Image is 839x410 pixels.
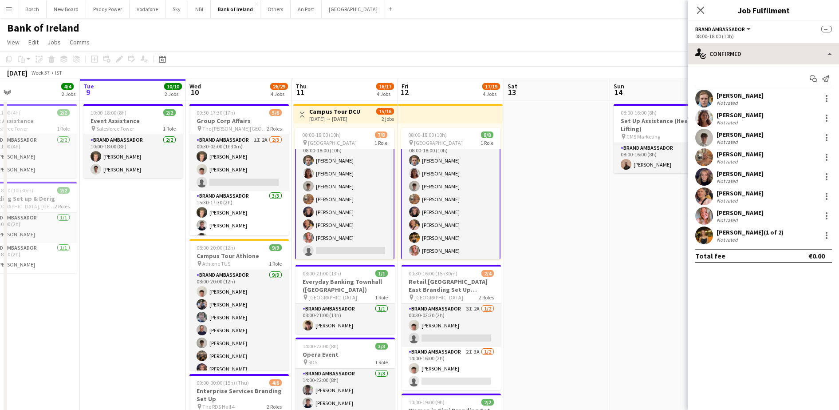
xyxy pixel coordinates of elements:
[163,125,176,132] span: 1 Role
[375,131,387,138] span: 7/8
[165,91,181,97] div: 2 Jobs
[130,0,165,18] button: Vodafone
[7,38,20,46] span: View
[47,38,61,46] span: Jobs
[717,209,764,217] div: [PERSON_NAME]
[57,125,70,132] span: 1 Role
[83,104,183,178] app-job-card: 10:00-18:00 (8h)2/2Event Assistance Salesforce Tower1 RoleBrand Ambassador2/210:00-18:00 (8h)[PER...
[189,191,289,247] app-card-role: Brand Ambassador3/315:30-17:30 (2h)[PERSON_NAME][PERSON_NAME][PERSON_NAME]
[695,33,832,40] div: 08:00-18:00 (10h)
[66,36,93,48] a: Comms
[197,379,249,386] span: 09:00-00:00 (15h) (Thu)
[57,109,70,116] span: 2/2
[717,170,764,178] div: [PERSON_NAME]
[61,83,74,90] span: 4/4
[70,38,90,46] span: Comms
[375,270,388,277] span: 1/1
[295,82,307,90] span: Thu
[717,158,740,165] div: Not rated
[86,0,130,18] button: Paddy Power
[267,125,282,132] span: 2 Roles
[508,82,517,90] span: Sat
[400,87,409,97] span: 12
[82,87,94,97] span: 9
[83,135,183,178] app-card-role: Brand Ambassador2/210:00-18:00 (8h)[PERSON_NAME][PERSON_NAME]
[260,0,291,18] button: Others
[821,26,832,32] span: --
[717,119,740,126] div: Not rated
[18,0,47,18] button: Bosch
[481,131,493,138] span: 8/8
[189,252,289,260] h3: Campus Tour Athlone
[295,138,394,260] app-card-role: Brand Ambassador10I7/808:00-18:00 (10h)[PERSON_NAME][PERSON_NAME][PERSON_NAME][PERSON_NAME][PERSO...
[322,0,385,18] button: [GEOGRAPHIC_DATA]
[96,125,134,132] span: Salesforce Tower
[295,128,394,259] app-job-card: 08:00-18:00 (10h)7/8 [GEOGRAPHIC_DATA]1 RoleBrand Ambassador10I7/808:00-18:00 (10h)[PERSON_NAME][...
[402,265,501,390] app-job-card: 00:30-16:00 (15h30m)2/4Retail [GEOGRAPHIC_DATA] East Branding Set Up ([GEOGRAPHIC_DATA]) [GEOGRAP...
[294,87,307,97] span: 11
[402,82,409,90] span: Fri
[189,239,289,370] app-job-card: 08:00-20:00 (12h)9/9Campus Tour Athlone Athlone TUS1 RoleBrand Ambassador9/908:00-20:00 (12h)[PER...
[506,87,517,97] span: 13
[481,270,494,277] span: 2/4
[621,109,657,116] span: 08:00-16:00 (8h)
[7,21,79,35] h1: Bank of Ireland
[269,244,282,251] span: 9/9
[295,304,395,334] app-card-role: Brand Ambassador1/108:00-21:00 (13h)[PERSON_NAME]
[25,36,42,48] a: Edit
[28,38,39,46] span: Edit
[163,109,176,116] span: 2/2
[189,104,289,235] app-job-card: 00:30-17:30 (17h)5/6Group Corp Affairs The [PERSON_NAME][GEOGRAPHIC_DATA]2 RolesBrand Ambassador1...
[197,244,235,251] span: 08:00-20:00 (12h)
[308,359,317,366] span: RDS
[409,270,457,277] span: 00:30-16:00 (15h30m)
[308,294,357,301] span: [GEOGRAPHIC_DATA]
[808,251,825,260] div: €0.00
[189,135,289,191] app-card-role: Brand Ambassador1I2A2/300:30-02:00 (1h30m)[PERSON_NAME][PERSON_NAME]
[62,91,75,97] div: 2 Jobs
[688,4,839,16] h3: Job Fulfilment
[309,107,360,115] h3: Campus Tour DCU
[695,26,752,32] button: Brand Ambassador
[303,270,341,277] span: 08:00-21:00 (13h)
[189,117,289,125] h3: Group Corp Affairs
[614,143,713,173] app-card-role: Brand Ambassador1/108:00-16:00 (8h)[PERSON_NAME]
[481,399,494,406] span: 2/2
[375,359,388,366] span: 1 Role
[376,83,394,90] span: 16/17
[401,128,500,259] app-job-card: 08:00-18:00 (10h)8/8 [GEOGRAPHIC_DATA]1 RoleBrand Ambassador8/808:00-18:00 (10h)[PERSON_NAME][PER...
[481,139,493,146] span: 1 Role
[695,26,745,32] span: Brand Ambassador
[626,133,660,140] span: CMS Marketing
[188,0,211,18] button: NBI
[377,91,394,97] div: 4 Jobs
[269,260,282,267] span: 1 Role
[376,108,394,115] span: 15/16
[197,109,235,116] span: 00:30-17:30 (17h)
[295,265,395,334] div: 08:00-21:00 (13h)1/1Everyday Banking Townhall ([GEOGRAPHIC_DATA]) [GEOGRAPHIC_DATA]1 RoleBrand Am...
[483,91,500,97] div: 4 Jobs
[4,36,23,48] a: View
[57,187,70,194] span: 2/2
[211,0,260,18] button: Bank of Ireland
[188,87,201,97] span: 10
[717,139,740,145] div: Not rated
[717,189,764,197] div: [PERSON_NAME]
[717,111,764,119] div: [PERSON_NAME]
[401,138,500,260] app-card-role: Brand Ambassador8/808:00-18:00 (10h)[PERSON_NAME][PERSON_NAME][PERSON_NAME][PERSON_NAME][PERSON_N...
[83,82,94,90] span: Tue
[189,270,289,403] app-card-role: Brand Ambassador9/908:00-20:00 (12h)[PERSON_NAME][PERSON_NAME][PERSON_NAME][PERSON_NAME][PERSON_N...
[269,109,282,116] span: 5/6
[375,343,388,350] span: 3/3
[269,379,282,386] span: 4/6
[295,350,395,358] h3: Opera Event
[189,82,201,90] span: Wed
[717,217,740,223] div: Not rated
[717,150,764,158] div: [PERSON_NAME]
[717,131,764,139] div: [PERSON_NAME]
[44,36,64,48] a: Jobs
